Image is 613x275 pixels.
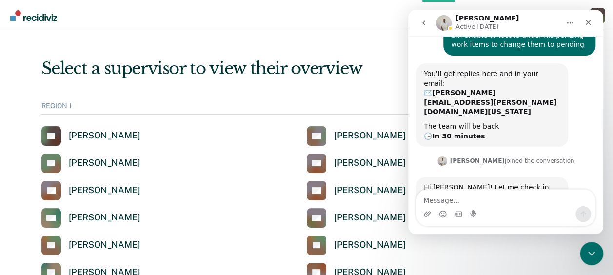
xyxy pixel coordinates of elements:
a: [PERSON_NAME] [307,208,406,228]
div: [PERSON_NAME] [334,212,406,223]
div: REGION 1 [41,102,572,115]
a: [PERSON_NAME] [307,126,406,146]
a: [PERSON_NAME] [41,154,140,173]
a: [PERSON_NAME] [307,154,406,173]
div: [PERSON_NAME] [334,185,406,196]
div: [PERSON_NAME] [334,239,406,251]
iframe: Intercom live chat [580,242,603,265]
div: [PERSON_NAME] [69,185,140,196]
div: Select a supervisor to view their overview [41,59,572,79]
a: [PERSON_NAME] [307,181,406,200]
div: [PERSON_NAME] [69,157,140,169]
a: [PERSON_NAME] [307,236,406,255]
img: Recidiviz [10,10,57,21]
a: [PERSON_NAME] [41,181,140,200]
button: Profile dropdown button [590,8,605,23]
a: [PERSON_NAME] [41,236,140,255]
a: [PERSON_NAME] [41,208,140,228]
iframe: Intercom live chat [408,10,603,234]
div: [PERSON_NAME] [334,130,406,141]
div: [PERSON_NAME] [69,212,140,223]
div: [PERSON_NAME] [334,157,406,169]
div: [PERSON_NAME] [69,239,140,251]
div: K R [590,8,605,23]
div: [PERSON_NAME] [69,130,140,141]
a: [PERSON_NAME] [41,126,140,146]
